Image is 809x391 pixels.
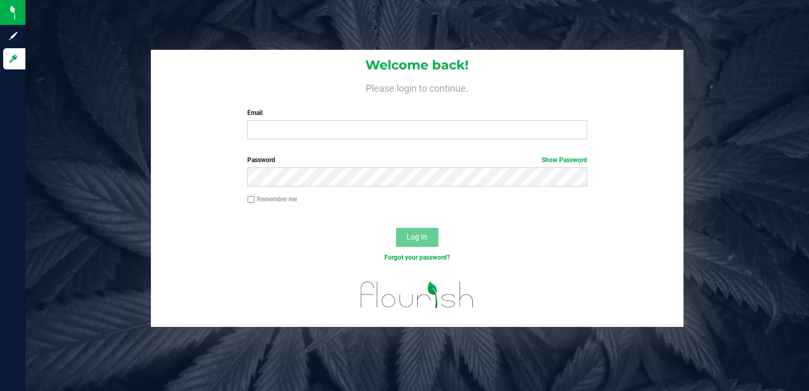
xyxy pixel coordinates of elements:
h1: Welcome back! [151,58,684,72]
label: Remember me [247,194,297,204]
inline-svg: Log in [8,54,19,64]
a: Forgot your password? [384,254,450,261]
span: Password [247,156,275,164]
img: flourish_logo.svg [350,273,484,316]
label: Email [247,108,587,118]
h4: Please login to continue. [151,81,684,93]
input: Remember me [247,196,255,203]
a: Show Password [542,156,587,164]
inline-svg: Sign up [8,31,19,41]
button: Log In [396,228,438,247]
span: Log In [407,233,427,241]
